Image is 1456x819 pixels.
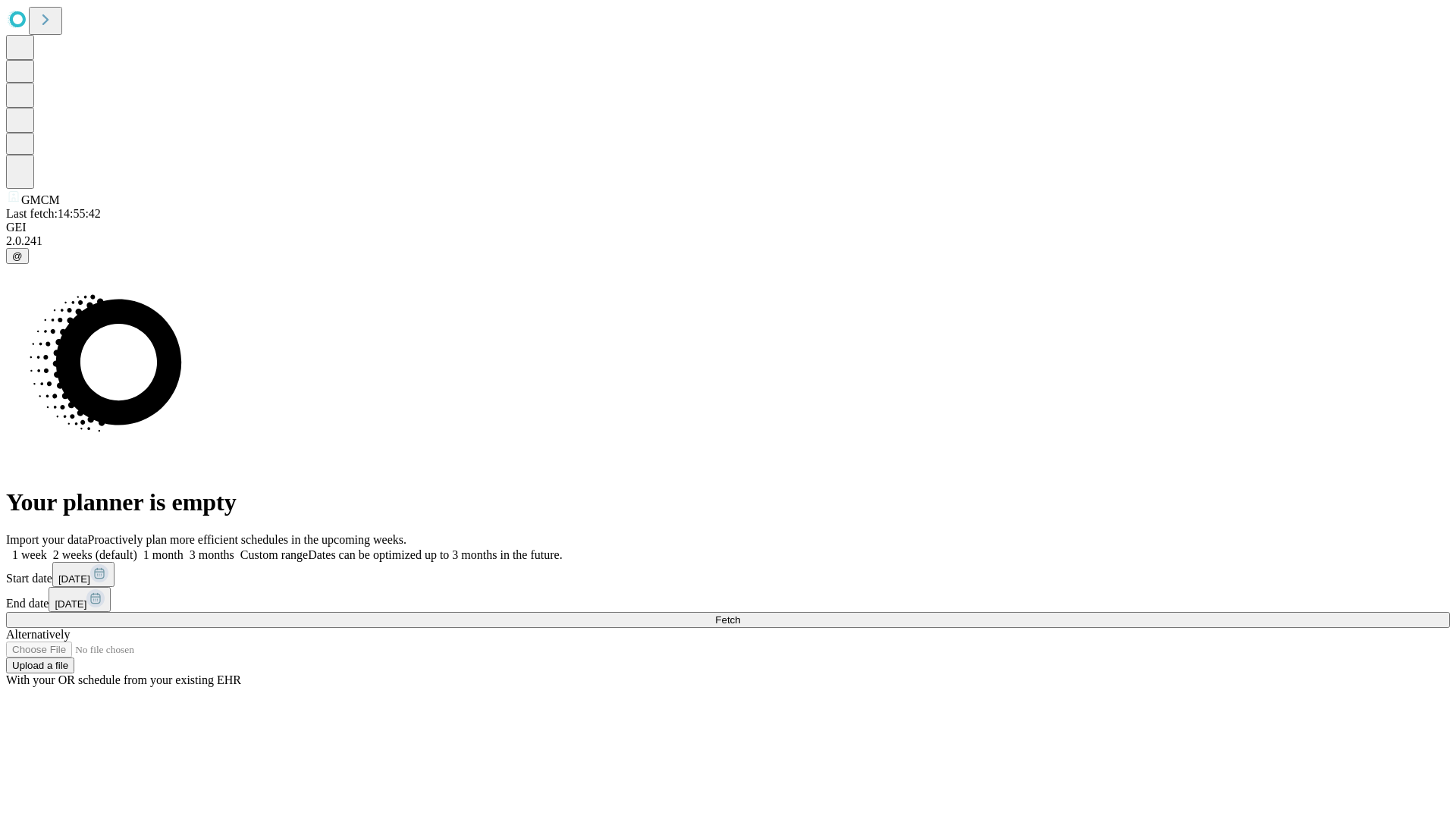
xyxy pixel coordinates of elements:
[6,488,1450,516] h1: Your planner is empty
[6,657,74,673] button: Upload a file
[12,548,47,561] span: 1 week
[6,673,241,686] span: With your OR schedule from your existing EHR
[6,234,1450,248] div: 2.0.241
[88,533,406,546] span: Proactively plan more efficient schedules in the upcoming weeks.
[6,221,1450,234] div: GEI
[6,612,1450,628] button: Fetch
[55,598,86,610] span: [DATE]
[143,548,184,561] span: 1 month
[58,573,90,585] span: [DATE]
[6,533,88,546] span: Import your data
[49,587,111,612] button: [DATE]
[240,548,308,561] span: Custom range
[52,562,115,587] button: [DATE]
[6,587,1450,612] div: End date
[53,548,137,561] span: 2 weeks (default)
[12,250,23,262] span: @
[6,248,29,264] button: @
[6,207,101,220] span: Last fetch: 14:55:42
[6,628,70,641] span: Alternatively
[21,193,60,206] span: GMCM
[715,614,740,626] span: Fetch
[190,548,234,561] span: 3 months
[308,548,562,561] span: Dates can be optimized up to 3 months in the future.
[6,562,1450,587] div: Start date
